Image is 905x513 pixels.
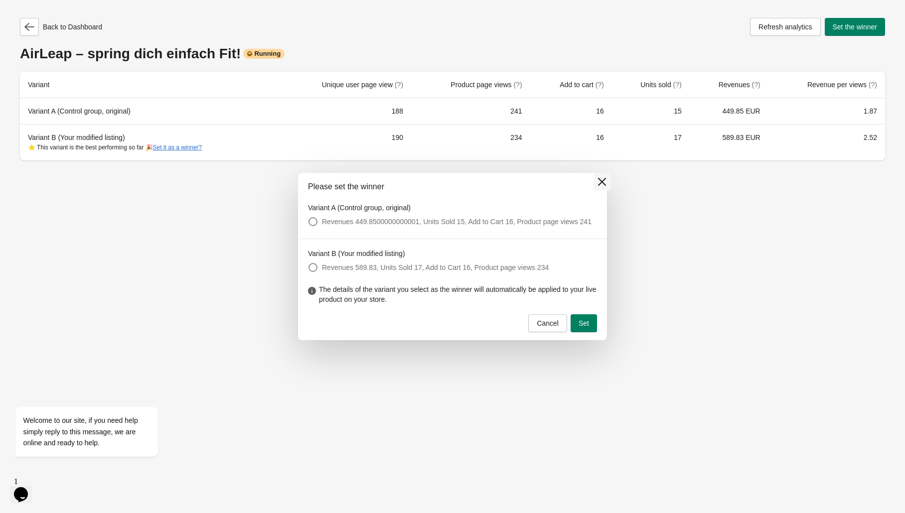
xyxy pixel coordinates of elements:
iframe: chat widget [10,317,189,468]
button: Cancel [528,314,567,332]
span: Cancel [537,319,559,327]
button: Set [571,314,597,332]
span: Set [579,319,589,327]
legend: Variant B (Your modified listing) [308,249,405,258]
iframe: chat widget [10,473,42,503]
span: Revenues 589.83, Units Sold 17, Add to Cart 16, Product page views 234 [322,262,549,272]
span: Revenues 449.8500000000001, Units Sold 15, Add to Cart 16, Product page views 241 [322,217,592,227]
div: The details of the variant you select as the winner will automatically be applied to your live pr... [298,284,607,314]
legend: Variant A (Control group, original) [308,203,411,213]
